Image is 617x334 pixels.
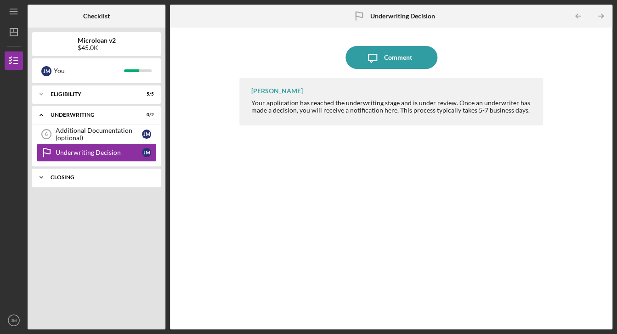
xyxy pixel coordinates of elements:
[37,143,156,162] a: Underwriting DecisionJM
[51,91,131,97] div: Eligibility
[384,46,412,69] div: Comment
[45,131,48,137] tspan: 6
[142,148,151,157] div: J M
[56,127,142,142] div: Additional Documentation (optional)
[56,149,142,156] div: Underwriting Decision
[251,87,302,95] div: [PERSON_NAME]
[83,12,110,20] b: Checklist
[78,37,116,44] b: Microloan v2
[5,311,23,329] button: JM
[54,63,124,79] div: You
[51,112,131,118] div: Underwriting
[142,130,151,139] div: J M
[251,99,533,114] div: Your application has reached the underwriting stage and is under review. Once an underwriter has ...
[41,66,51,76] div: J M
[370,12,435,20] b: Underwriting Decision
[11,318,17,323] text: JM
[37,125,156,143] a: 6Additional Documentation (optional)JM
[345,46,437,69] button: Comment
[137,112,154,118] div: 0 / 2
[78,44,116,51] div: $45.0K
[51,175,149,180] div: Closing
[137,91,154,97] div: 5 / 5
